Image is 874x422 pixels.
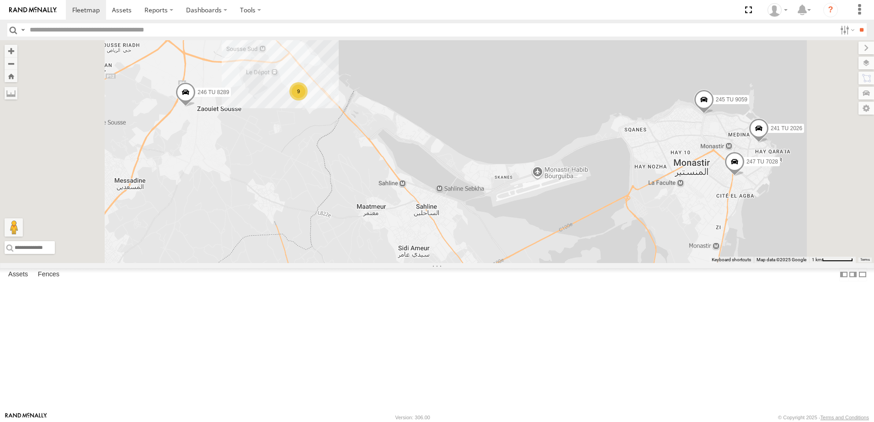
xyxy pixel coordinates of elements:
a: Terms and Conditions [821,415,869,420]
label: Fences [33,268,64,281]
label: Dock Summary Table to the Left [839,268,848,281]
span: 247 TU 7028 [746,158,778,165]
a: Visit our Website [5,413,47,422]
button: Zoom Home [5,70,17,82]
i: ? [823,3,838,17]
div: Version: 306.00 [395,415,430,420]
label: Search Filter Options [837,23,856,37]
div: Nejah Benkhalifa [764,3,791,17]
label: Search Query [19,23,27,37]
a: Terms (opens in new tab) [860,258,870,262]
img: rand-logo.svg [9,7,57,13]
button: Drag Pegman onto the map to open Street View [5,218,23,237]
label: Assets [4,268,32,281]
label: Dock Summary Table to the Right [848,268,858,281]
label: Measure [5,87,17,100]
button: Map Scale: 1 km per 64 pixels [809,257,856,263]
button: Zoom out [5,57,17,70]
button: Zoom in [5,45,17,57]
span: 245 TU 9059 [716,96,747,103]
label: Hide Summary Table [858,268,867,281]
div: 9 [289,82,308,100]
span: 241 TU 2026 [771,126,802,132]
span: 1 km [812,257,822,262]
label: Map Settings [858,102,874,115]
button: Keyboard shortcuts [712,257,751,263]
span: Map data ©2025 Google [757,257,806,262]
div: © Copyright 2025 - [778,415,869,420]
span: 246 TU 8289 [197,89,229,95]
